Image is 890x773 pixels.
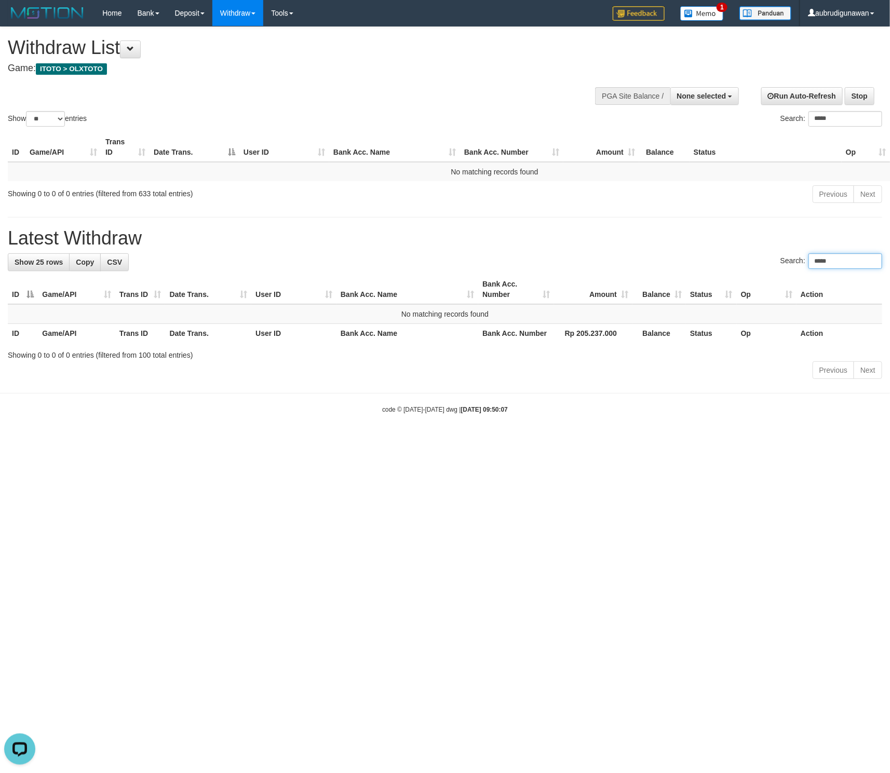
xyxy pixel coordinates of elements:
[8,63,583,74] h4: Game:
[717,3,727,12] span: 1
[797,324,882,343] th: Action
[780,253,882,269] label: Search:
[26,111,65,127] select: Showentries
[8,253,70,271] a: Show 25 rows
[38,324,115,343] th: Game/API
[107,258,122,266] span: CSV
[842,132,890,162] th: Op: activate to sort column ascending
[8,228,882,249] h1: Latest Withdraw
[780,111,882,127] label: Search:
[854,185,882,203] a: Next
[115,275,166,304] th: Trans ID: activate to sort column ascending
[251,324,336,343] th: User ID
[739,6,791,20] img: panduan.png
[677,92,726,100] span: None selected
[737,275,797,304] th: Op: activate to sort column ascending
[76,258,94,266] span: Copy
[8,132,25,162] th: ID
[25,132,101,162] th: Game/API: activate to sort column ascending
[8,37,583,58] h1: Withdraw List
[680,6,724,21] img: Button%20Memo.svg
[632,275,686,304] th: Balance: activate to sort column ascending
[460,132,563,162] th: Bank Acc. Number: activate to sort column ascending
[336,275,478,304] th: Bank Acc. Name: activate to sort column ascending
[36,63,107,75] span: ITOTO > OLXTOTO
[8,304,882,324] td: No matching records found
[239,132,329,162] th: User ID: activate to sort column ascending
[8,346,882,360] div: Showing 0 to 0 of 0 entries (filtered from 100 total entries)
[165,275,251,304] th: Date Trans.: activate to sort column ascending
[686,275,737,304] th: Status: activate to sort column ascending
[100,253,129,271] a: CSV
[797,275,882,304] th: Action
[8,5,87,21] img: MOTION_logo.png
[69,253,101,271] a: Copy
[8,275,38,304] th: ID: activate to sort column descending
[808,253,882,269] input: Search:
[8,184,363,199] div: Showing 0 to 0 of 0 entries (filtered from 633 total entries)
[686,324,737,343] th: Status
[478,275,554,304] th: Bank Acc. Number: activate to sort column ascending
[115,324,166,343] th: Trans ID
[150,132,239,162] th: Date Trans.: activate to sort column descending
[737,324,797,343] th: Op
[554,324,632,343] th: Rp 205.237.000
[670,87,739,105] button: None selected
[632,324,686,343] th: Balance
[761,87,843,105] a: Run Auto-Refresh
[813,185,854,203] a: Previous
[845,87,874,105] a: Stop
[165,324,251,343] th: Date Trans.
[690,132,842,162] th: Status
[808,111,882,127] input: Search:
[639,132,690,162] th: Balance
[38,275,115,304] th: Game/API: activate to sort column ascending
[478,324,554,343] th: Bank Acc. Number
[854,361,882,379] a: Next
[336,324,478,343] th: Bank Acc. Name
[15,258,63,266] span: Show 25 rows
[813,361,854,379] a: Previous
[8,324,38,343] th: ID
[461,406,508,413] strong: [DATE] 09:50:07
[329,132,460,162] th: Bank Acc. Name: activate to sort column ascending
[251,275,336,304] th: User ID: activate to sort column ascending
[4,4,35,35] button: Open LiveChat chat widget
[554,275,632,304] th: Amount: activate to sort column ascending
[595,87,670,105] div: PGA Site Balance /
[563,132,639,162] th: Amount: activate to sort column ascending
[101,132,150,162] th: Trans ID: activate to sort column ascending
[613,6,665,21] img: Feedback.jpg
[8,111,87,127] label: Show entries
[382,406,508,413] small: code © [DATE]-[DATE] dwg |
